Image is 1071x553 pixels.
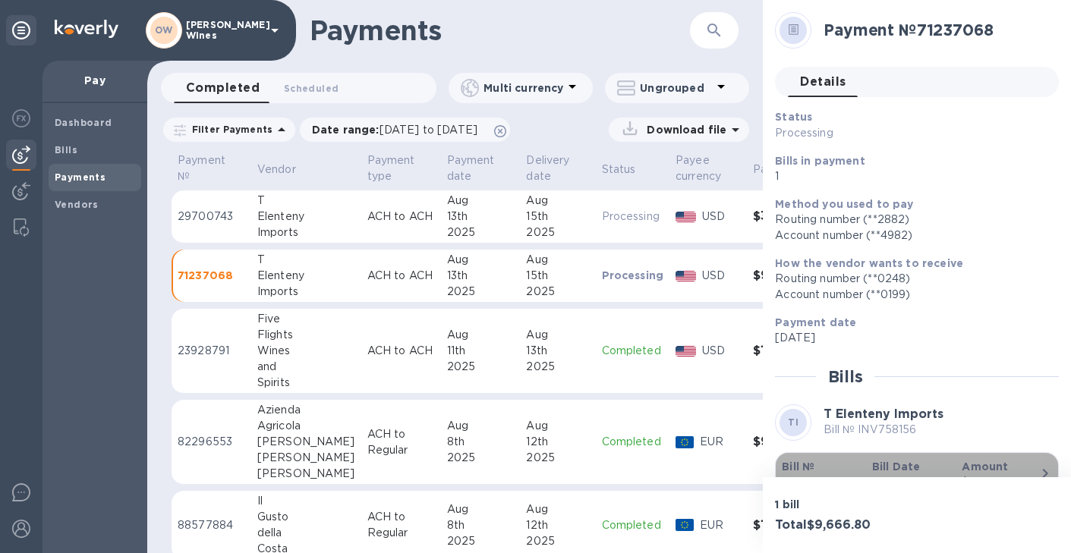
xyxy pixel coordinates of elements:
[753,344,821,358] h3: $10,796.56
[782,474,860,490] p: INV758156
[526,533,589,549] div: 2025
[257,375,355,391] div: Spirits
[447,193,515,209] div: Aug
[775,155,865,167] b: Bills in payment
[753,435,821,449] h3: $9,459.46
[447,434,515,450] div: 8th
[300,118,510,142] div: Date range:[DATE] to [DATE]
[526,252,589,268] div: Aug
[775,518,911,533] h3: Total $9,666.80
[775,168,1047,184] p: 1
[824,407,943,421] b: T Elenteny Imports
[602,434,664,450] p: Completed
[155,24,173,36] b: OW
[447,268,515,284] div: 13th
[257,225,355,240] div: Imports
[257,252,355,268] div: T
[257,525,355,541] div: della
[367,152,415,184] p: Payment type
[257,162,316,178] span: Vendor
[602,343,664,359] p: Completed
[257,434,355,450] div: [PERSON_NAME]
[828,367,862,386] h2: Bills
[526,434,589,450] div: 12th
[676,152,741,184] span: Payee currency
[602,268,664,283] p: Processing
[257,493,355,509] div: Il
[447,327,515,343] div: Aug
[526,327,589,343] div: Aug
[824,422,943,438] p: Bill № INV758156
[700,517,741,533] p: EUR
[310,14,653,46] h1: Payments
[257,284,355,300] div: Imports
[602,162,656,178] span: Status
[55,73,135,88] p: Pay
[257,162,296,178] p: Vendor
[55,144,77,156] b: Bills
[526,268,589,284] div: 15th
[178,268,245,283] p: 71237068
[602,517,664,533] p: Completed
[447,517,515,533] div: 8th
[824,20,1047,39] h2: Payment № 71237068
[186,123,272,136] p: Filter Payments
[447,533,515,549] div: 2025
[178,517,245,533] p: 88577884
[775,111,812,123] b: Status
[257,343,355,359] div: Wines
[257,466,355,482] div: [PERSON_NAME]
[367,268,435,284] p: ACH to ACH
[178,152,245,184] span: Payment №
[484,80,563,96] p: Multi currency
[775,257,963,269] b: How the vendor wants to receive
[676,271,696,281] img: USD
[702,268,741,284] p: USD
[753,209,821,224] h3: $3,072.11
[526,152,569,184] p: Delivery date
[178,343,245,359] p: 23928791
[257,268,355,284] div: Elenteny
[782,460,814,473] b: Bill №
[257,450,355,466] div: [PERSON_NAME]
[178,152,225,184] p: Payment №
[447,359,515,375] div: 2025
[447,225,515,240] div: 2025
[447,209,515,225] div: 13th
[526,359,589,375] div: 2025
[257,418,355,434] div: Agricola
[676,152,721,184] p: Payee currency
[178,209,245,225] p: 29700743
[257,209,355,225] div: Elenteny
[55,171,106,183] b: Payments
[380,124,477,136] span: [DATE] to [DATE]
[284,80,339,96] span: Scheduled
[257,402,355,418] div: Azienda
[753,518,821,533] h3: $14,414.05
[447,152,495,184] p: Payment date
[526,284,589,300] div: 2025
[775,125,956,141] p: Processing
[186,20,262,41] p: [PERSON_NAME] Wines
[447,152,515,184] span: Payment date
[962,474,1040,490] div: $9,666.80
[526,225,589,240] div: 2025
[753,162,776,178] p: Paid
[367,426,435,458] p: ACH to Regular
[186,77,260,99] span: Completed
[12,109,30,127] img: Foreign exchange
[526,152,589,184] span: Delivery date
[788,416,799,428] b: TI
[55,199,99,210] b: Vendors
[962,460,1008,473] b: Amount
[702,343,741,359] p: USD
[526,418,589,434] div: Aug
[526,209,589,225] div: 15th
[700,434,741,450] p: EUR
[775,497,911,512] p: 1 bill
[526,343,589,359] div: 13th
[676,346,696,357] img: USD
[447,252,515,268] div: Aug
[526,193,589,209] div: Aug
[641,122,726,137] p: Download file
